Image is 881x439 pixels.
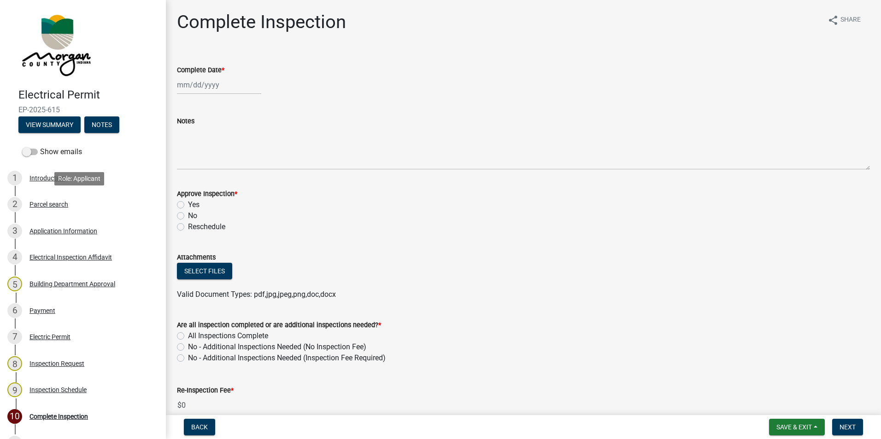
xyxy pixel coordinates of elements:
label: Are all inspection completed or are additional inspections needed? [177,322,381,329]
span: EP-2025-615 [18,105,147,114]
div: Complete Inspection [29,413,88,420]
label: Notes [177,118,194,125]
img: Morgan County, Indiana [18,10,93,79]
h1: Complete Inspection [177,11,346,33]
div: Inspection Request [29,360,84,367]
div: Electric Permit [29,334,70,340]
label: All Inspections Complete [188,330,268,341]
button: Save & Exit [769,419,825,435]
button: Back [184,419,215,435]
label: Re-Inspection Fee [177,387,234,394]
div: 2 [7,197,22,212]
wm-modal-confirm: Summary [18,121,81,129]
div: Introduction [29,175,65,181]
label: No [188,210,197,221]
div: 4 [7,250,22,265]
div: Parcel search [29,201,68,208]
label: No - Additional Inspections Needed (No Inspection Fee) [188,341,366,352]
i: share [828,15,839,26]
label: Complete Date [177,67,224,74]
div: Electrical Inspection Affidavit [29,254,112,260]
div: Payment [29,307,55,314]
div: 7 [7,329,22,344]
label: Show emails [22,146,82,157]
label: Yes [188,199,200,210]
button: View Summary [18,116,81,133]
label: Attachments [177,254,216,261]
button: Next [832,419,863,435]
div: 10 [7,409,22,424]
label: Reschedule [188,221,225,232]
div: Role: Applicant [54,172,104,185]
input: mm/dd/yyyy [177,75,261,94]
div: 1 [7,171,22,185]
span: Back [191,423,208,431]
div: 3 [7,224,22,238]
div: Inspection Schedule [29,387,87,393]
div: 6 [7,303,22,318]
span: Save & Exit [776,423,812,431]
button: Select files [177,263,232,279]
div: 8 [7,356,22,371]
label: No - Additional Inspections Needed (Inspection Fee Required) [188,352,386,364]
button: Notes [84,116,119,133]
button: shareShare [820,11,868,29]
div: 9 [7,382,22,397]
h4: Electrical Permit [18,88,159,102]
label: Approve Inspection [177,191,237,197]
div: Building Department Approval [29,281,115,287]
div: 5 [7,277,22,291]
span: Share [840,15,861,26]
span: Next [840,423,856,431]
span: Valid Document Types: pdf,jpg,jpeg,png,doc,docx [177,290,336,299]
wm-modal-confirm: Notes [84,121,119,129]
div: Application Information [29,228,97,234]
span: $ [177,396,182,415]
